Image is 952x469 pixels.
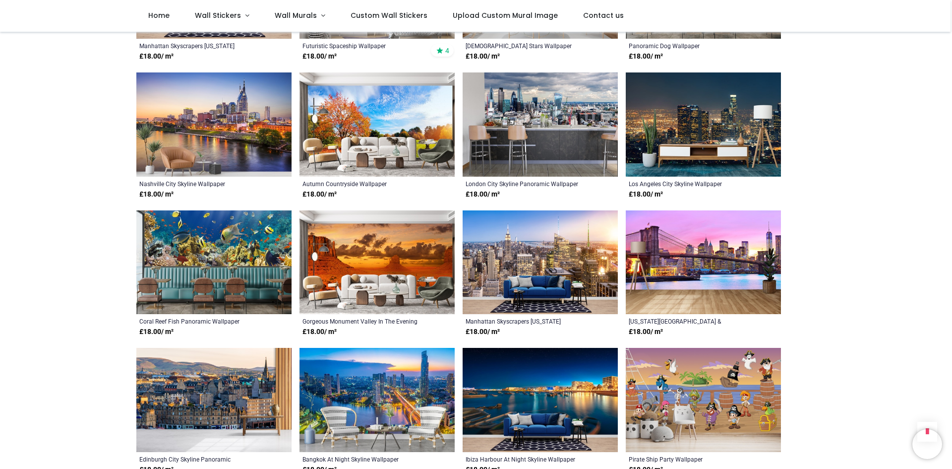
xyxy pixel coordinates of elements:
span: Custom Wall Stickers [351,10,427,20]
a: Los Angeles City Skyline Wallpaper [629,180,748,188]
a: Nashville City Skyline Wallpaper [139,180,259,188]
a: London City Skyline Panoramic Wallpaper [466,180,585,188]
iframe: Brevo live chat [912,429,942,459]
strong: £ 18.00 / m² [629,52,663,62]
img: Coral Reef Fish Panoramic Wall Mural Wallpaper [136,210,292,315]
img: Edinburgh City Skyline Panoramic Wall Mural Wallpaper [136,348,292,452]
strong: £ 18.00 / m² [139,190,174,200]
span: 4 [445,46,449,55]
a: Pirate Ship Party Wallpaper [629,455,748,463]
img: Autumn Countryside Wall Mural Wallpaper [299,72,455,177]
img: New York City & Brooklyn Bridge Skylines Wall Mural Wallpaper [626,210,781,315]
a: Coral Reef Fish Panoramic Wallpaper [139,317,259,325]
strong: £ 18.00 / m² [466,327,500,337]
a: Futuristic Spaceship Wallpaper [302,42,422,50]
a: Manhattan Skyscrapers [US_STATE] Wallpaper [139,42,259,50]
strong: £ 18.00 / m² [139,52,174,62]
span: Upload Custom Mural Image [453,10,558,20]
span: Wall Murals [275,10,317,20]
a: Ibiza Harbour At Night Skyline Wallpaper [466,455,585,463]
strong: £ 18.00 / m² [629,327,663,337]
img: Nashville City Skyline Wall Mural Wallpaper [136,72,292,177]
img: Bangkok At Night Skyline Wall Mural Wallpaper [299,348,455,452]
img: London City Skyline Panoramic Wall Mural Wallpaper [463,72,618,177]
strong: £ 18.00 / m² [302,190,337,200]
a: Edinburgh City Skyline Panoramic Wallpaper [139,455,259,463]
strong: £ 18.00 / m² [466,52,500,62]
a: [US_STATE][GEOGRAPHIC_DATA] & [GEOGRAPHIC_DATA] Skylines Wallpaper [629,317,748,325]
a: Panoramic Dog Wallpaper [629,42,748,50]
strong: £ 18.00 / m² [629,190,663,200]
img: Manhattan Skyscrapers New York City Skyline Wall Mural Wallpaper [463,210,618,315]
span: Home [148,10,170,20]
a: Bangkok At Night Skyline Wallpaper [302,455,422,463]
img: Ibiza Harbour At Night Skyline Wall Mural Wallpaper [463,348,618,452]
img: Los Angeles City Skyline Wall Mural Wallpaper [626,72,781,177]
strong: £ 18.00 / m² [302,327,337,337]
a: Autumn Countryside Wallpaper [302,180,422,188]
span: Contact us [583,10,624,20]
img: Gorgeous Monument Valley In The Evening Wall Mural by Melanie Viola [299,210,455,315]
a: Gorgeous Monument Valley In The Evening by [PERSON_NAME] [302,317,422,325]
a: Manhattan Skyscrapers [US_STATE][GEOGRAPHIC_DATA] Skyline Wallpaper [466,317,585,325]
strong: £ 18.00 / m² [302,52,337,62]
a: [DEMOGRAPHIC_DATA] Stars Wallpaper [466,42,585,50]
img: Pirate Ship Party Wall Mural Wallpaper [626,348,781,452]
strong: £ 18.00 / m² [466,190,500,200]
strong: £ 18.00 / m² [139,327,174,337]
span: Wall Stickers [195,10,241,20]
